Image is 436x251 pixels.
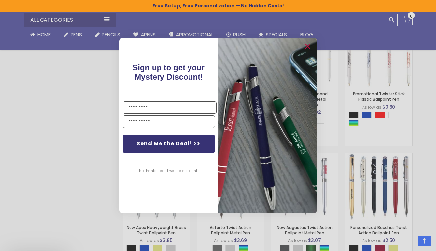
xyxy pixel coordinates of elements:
button: Close dialog [303,41,313,52]
button: Send Me the Deal! >> [123,135,215,153]
button: No thanks, I don't want a discount. [136,163,201,179]
span: ! [132,63,205,81]
span: Sign up to get your Mystery Discount [132,63,205,81]
img: pop-up-image [218,38,317,213]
